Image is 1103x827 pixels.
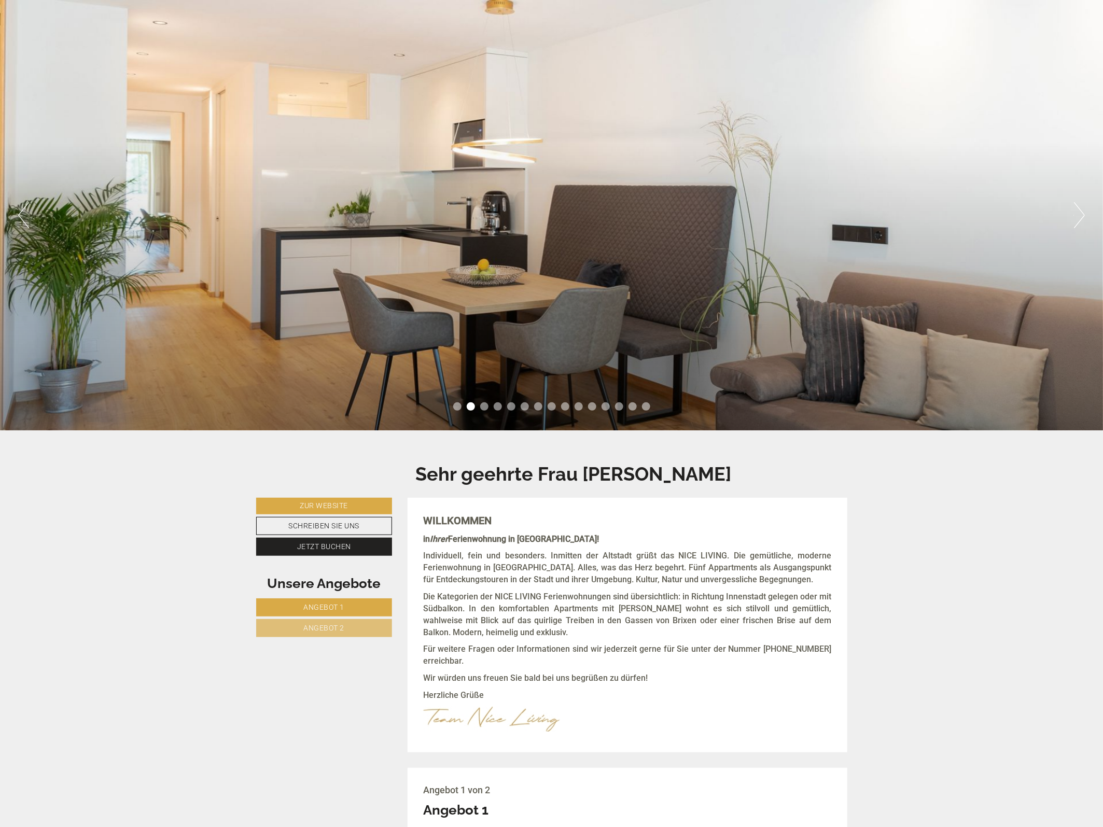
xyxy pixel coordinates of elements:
span: Angebot 2 [304,624,345,632]
a: Schreiben Sie uns [256,517,393,535]
a: Jetzt buchen [256,538,393,556]
button: Next [1074,202,1085,228]
p: Herzliche Grüße [423,690,832,702]
img: image [423,707,560,732]
span: WILLKOMMEN [423,514,492,527]
div: Unsere Angebote [256,574,393,593]
strong: in Ferienwohnung in [GEOGRAPHIC_DATA]! [423,534,599,544]
p: Wir würden uns freuen Sie bald bei uns begrüßen zu dürfen! [423,672,832,684]
p: Die Kategorien der NICE LIVING Ferienwohnungen sind übersichtlich: in Richtung Innenstadt gelegen... [423,591,832,638]
div: Angebot 1 [423,801,488,820]
button: Previous [18,202,29,228]
a: Zur Website [256,498,393,514]
em: Ihrer [430,534,448,544]
p: Für weitere Fragen oder Informationen sind wir jederzeit gerne für Sie unter der Nummer [PHONE_NU... [423,643,832,667]
span: Angebot 1 von 2 [423,784,490,795]
span: Angebot 1 [304,603,345,611]
h1: Sehr geehrte Frau [PERSON_NAME] [415,464,731,485]
p: Individuell, fein und besonders. Inmitten der Altstadt grüßt das NICE LIVING. Die gemütliche, mod... [423,550,832,586]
